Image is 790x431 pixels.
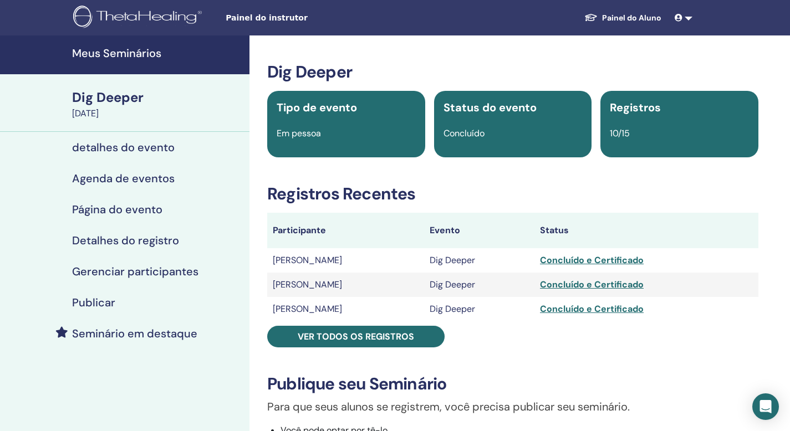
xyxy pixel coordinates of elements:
[277,127,321,139] span: Em pessoa
[267,62,758,82] h3: Dig Deeper
[267,184,758,204] h3: Registros Recentes
[298,331,414,342] span: Ver todos os registros
[72,107,243,120] div: [DATE]
[424,248,534,273] td: Dig Deeper
[267,398,758,415] p: Para que seus alunos se registrem, você precisa publicar seu seminário.
[267,297,424,321] td: [PERSON_NAME]
[540,278,753,291] div: Concluído e Certificado
[72,327,197,340] h4: Seminário em destaque
[267,213,424,248] th: Participante
[267,374,758,394] h3: Publique seu Seminário
[72,265,198,278] h4: Gerenciar participantes
[540,302,753,316] div: Concluído e Certificado
[444,127,485,139] span: Concluído
[424,273,534,297] td: Dig Deeper
[226,12,392,24] span: Painel do instrutor
[575,8,670,28] a: Painel do Aluno
[277,100,357,115] span: Tipo de evento
[424,297,534,321] td: Dig Deeper
[444,100,537,115] span: Status do evento
[267,326,445,347] a: Ver todos os registros
[72,172,175,185] h4: Agenda de eventos
[584,13,598,22] img: graduation-cap-white.svg
[540,254,753,267] div: Concluído e Certificado
[752,393,779,420] div: Open Intercom Messenger
[424,213,534,248] th: Evento
[267,273,424,297] td: [PERSON_NAME]
[72,47,243,60] h4: Meus Seminários
[72,88,243,107] div: Dig Deeper
[534,213,758,248] th: Status
[72,234,179,247] h4: Detalhes do registro
[610,100,661,115] span: Registros
[610,127,630,139] span: 10/15
[267,248,424,273] td: [PERSON_NAME]
[72,203,162,216] h4: Página do evento
[65,88,249,120] a: Dig Deeper[DATE]
[72,141,175,154] h4: detalhes do evento
[73,6,206,30] img: logo.png
[72,296,115,309] h4: Publicar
